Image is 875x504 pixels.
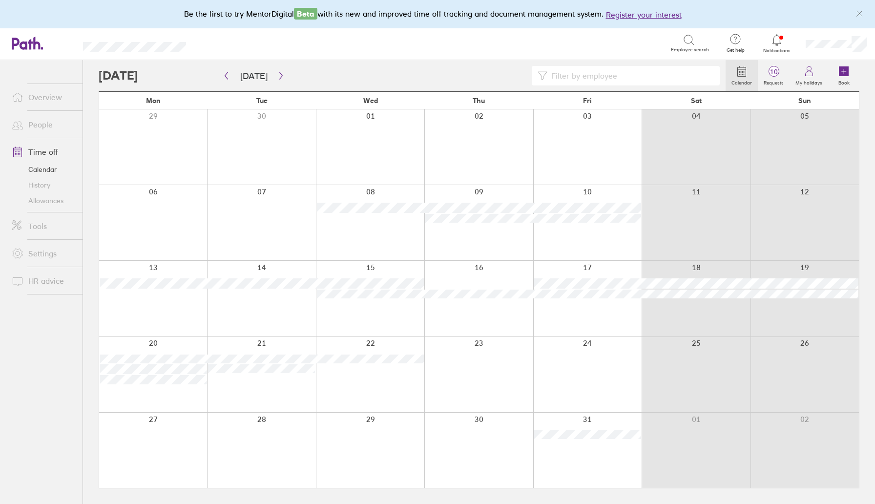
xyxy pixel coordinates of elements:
[184,8,691,21] div: Be the first to try MentorDigital with its new and improved time off tracking and document manage...
[720,47,751,53] span: Get help
[761,33,793,54] a: Notifications
[758,77,790,86] label: Requests
[473,97,485,105] span: Thu
[758,60,790,91] a: 10Requests
[583,97,592,105] span: Fri
[212,39,237,47] div: Search
[146,97,161,105] span: Mon
[833,77,855,86] label: Book
[758,68,790,76] span: 10
[4,177,83,193] a: History
[4,162,83,177] a: Calendar
[4,87,83,107] a: Overview
[726,60,758,91] a: Calendar
[606,9,682,21] button: Register your interest
[726,77,758,86] label: Calendar
[256,97,268,105] span: Tue
[761,48,793,54] span: Notifications
[790,77,828,86] label: My holidays
[4,142,83,162] a: Time off
[671,47,709,53] span: Employee search
[4,271,83,291] a: HR advice
[691,97,702,105] span: Sat
[232,68,275,84] button: [DATE]
[363,97,378,105] span: Wed
[4,216,83,236] a: Tools
[798,97,811,105] span: Sun
[294,8,317,20] span: Beta
[4,115,83,134] a: People
[4,193,83,209] a: Allowances
[828,60,859,91] a: Book
[547,66,714,85] input: Filter by employee
[790,60,828,91] a: My holidays
[4,244,83,263] a: Settings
